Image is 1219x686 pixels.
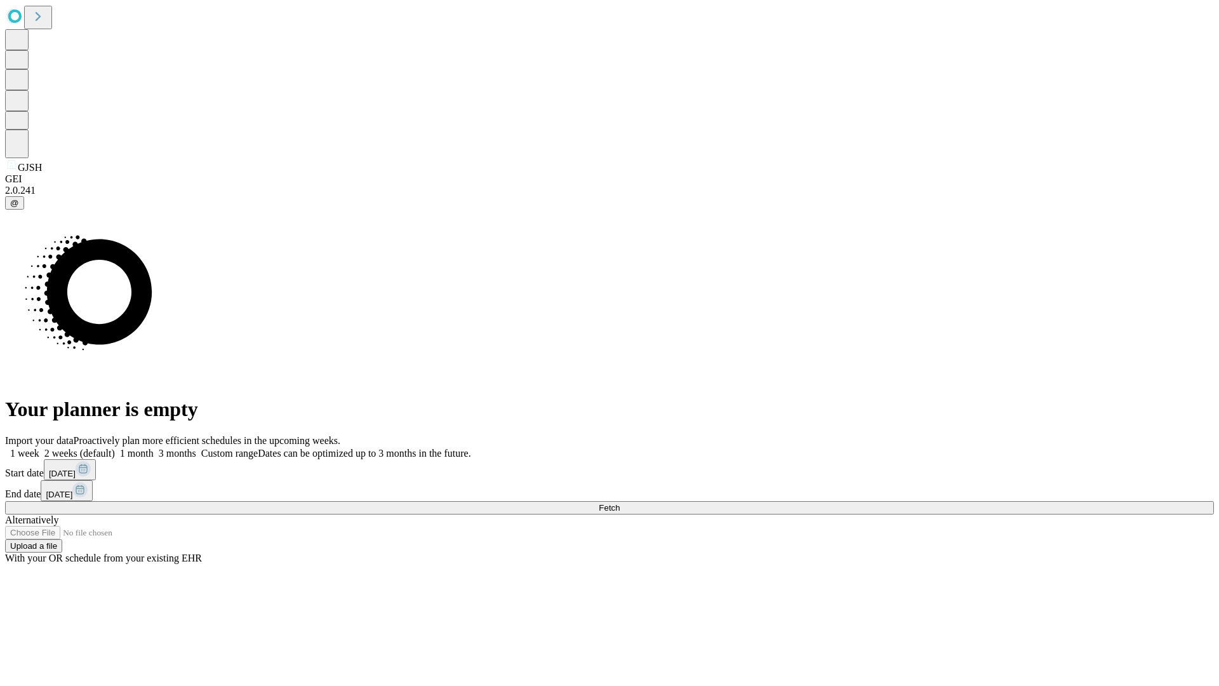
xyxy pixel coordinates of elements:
span: Dates can be optimized up to 3 months in the future. [258,448,470,459]
span: 3 months [159,448,196,459]
span: 2 weeks (default) [44,448,115,459]
span: Custom range [201,448,258,459]
span: [DATE] [49,469,76,478]
h1: Your planner is empty [5,398,1214,421]
div: 2.0.241 [5,185,1214,196]
span: With your OR schedule from your existing EHR [5,553,202,563]
span: Alternatively [5,514,58,525]
button: Upload a file [5,539,62,553]
span: Proactively plan more efficient schedules in the upcoming weeks. [74,435,340,446]
span: [DATE] [46,490,72,499]
button: [DATE] [41,480,93,501]
span: GJSH [18,162,42,173]
span: Import your data [5,435,74,446]
span: 1 week [10,448,39,459]
div: GEI [5,173,1214,185]
div: Start date [5,459,1214,480]
span: @ [10,198,19,208]
div: End date [5,480,1214,501]
button: @ [5,196,24,210]
button: Fetch [5,501,1214,514]
span: Fetch [599,503,620,513]
button: [DATE] [44,459,96,480]
span: 1 month [120,448,154,459]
